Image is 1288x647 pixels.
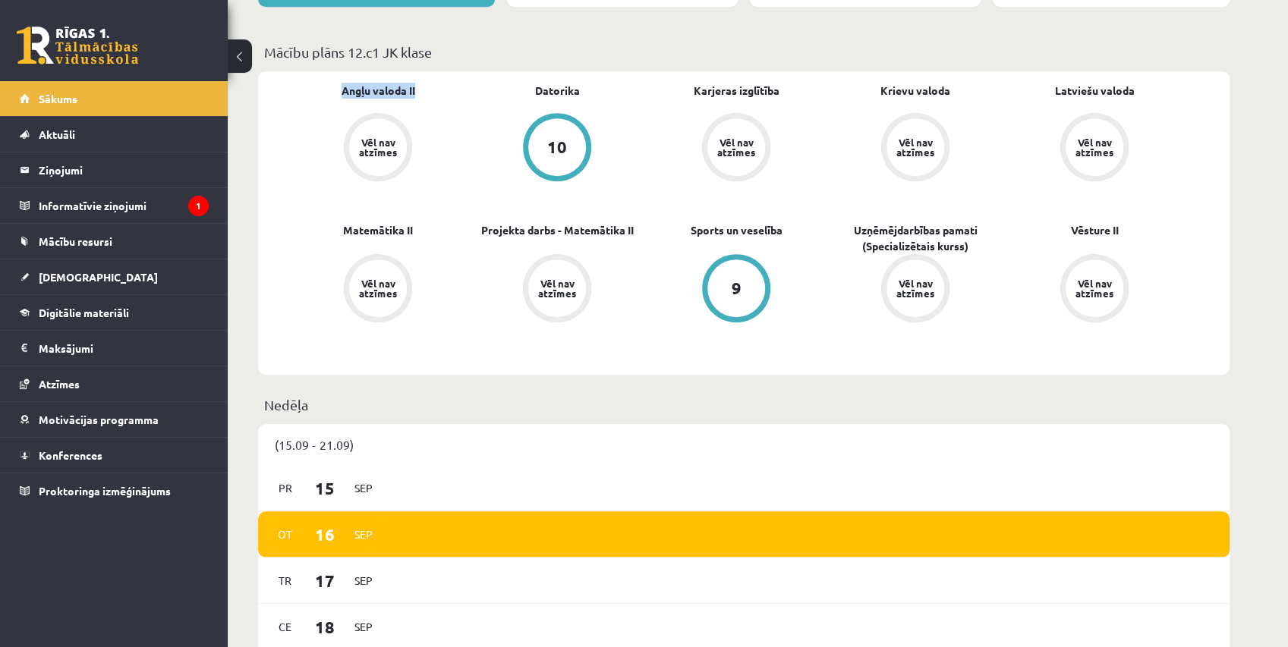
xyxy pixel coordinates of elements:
span: Aktuāli [39,127,75,141]
a: Sports un veselība [691,222,783,238]
a: Latviešu valoda [1055,83,1135,99]
a: Uzņēmējdarbības pamati (Specializētais kurss) [826,222,1005,254]
legend: Ziņojumi [39,152,209,187]
a: [DEMOGRAPHIC_DATA] [20,259,209,294]
a: Vēl nav atzīmes [647,113,826,184]
legend: Maksājumi [39,331,209,366]
a: Informatīvie ziņojumi1 [20,188,209,223]
a: Karjeras izglītība [694,83,779,99]
span: Tr [269,569,301,592]
a: Vēl nav atzīmes [468,254,647,325]
span: Sep [348,615,379,639]
p: Nedēļa [264,394,1223,415]
a: Mācību resursi [20,224,209,259]
span: Sep [348,523,379,546]
a: Motivācijas programma [20,402,209,437]
div: Vēl nav atzīmes [894,278,937,298]
span: 15 [301,476,348,501]
span: Atzīmes [39,377,80,391]
a: Vēl nav atzīmes [826,254,1005,325]
a: Rīgas 1. Tālmācības vidusskola [17,27,138,64]
span: Sep [348,476,379,500]
a: 10 [468,113,647,184]
span: Mācību resursi [39,234,112,248]
a: Angļu valoda II [342,83,415,99]
div: 10 [547,139,567,155]
a: Projekta darbs - Matemātika II [481,222,634,238]
div: Vēl nav atzīmes [715,137,757,157]
a: 9 [647,254,826,325]
a: Digitālie materiāli [20,295,209,330]
a: Aktuāli [20,117,209,152]
a: Vēsture II [1071,222,1119,238]
span: Ot [269,523,301,546]
span: Sep [348,569,379,592]
span: Konferences [39,448,102,462]
a: Vēl nav atzīmes [826,113,1005,184]
span: Motivācijas programma [39,413,159,426]
span: 18 [301,614,348,639]
span: Sākums [39,92,77,105]
a: Proktoringa izmēģinājums [20,473,209,508]
span: Digitālie materiāli [39,306,129,319]
span: [DEMOGRAPHIC_DATA] [39,270,158,284]
p: Mācību plāns 12.c1 JK klase [264,42,1223,62]
a: Datorika [535,83,580,99]
a: Maksājumi [20,331,209,366]
i: 1 [188,196,209,216]
a: Vēl nav atzīmes [1005,254,1184,325]
a: Vēl nav atzīmes [1005,113,1184,184]
div: (15.09 - 21.09) [258,424,1230,465]
a: Sākums [20,81,209,116]
span: Ce [269,615,301,639]
div: Vēl nav atzīmes [894,137,937,157]
div: Vēl nav atzīmes [357,278,399,298]
a: Vēl nav atzīmes [288,254,468,325]
div: Vēl nav atzīmes [357,137,399,157]
span: 17 [301,568,348,593]
div: Vēl nav atzīmes [536,278,578,298]
a: Atzīmes [20,366,209,401]
a: Ziņojumi [20,152,209,187]
a: Vēl nav atzīmes [288,113,468,184]
span: Pr [269,476,301,500]
a: Krievu valoda [880,83,950,99]
div: Vēl nav atzīmes [1073,137,1116,157]
div: Vēl nav atzīmes [1073,278,1116,298]
div: 9 [732,280,742,297]
span: Proktoringa izmēģinājums [39,484,171,498]
legend: Informatīvie ziņojumi [39,188,209,223]
a: Matemātika II [343,222,413,238]
span: 16 [301,522,348,547]
a: Konferences [20,438,209,473]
